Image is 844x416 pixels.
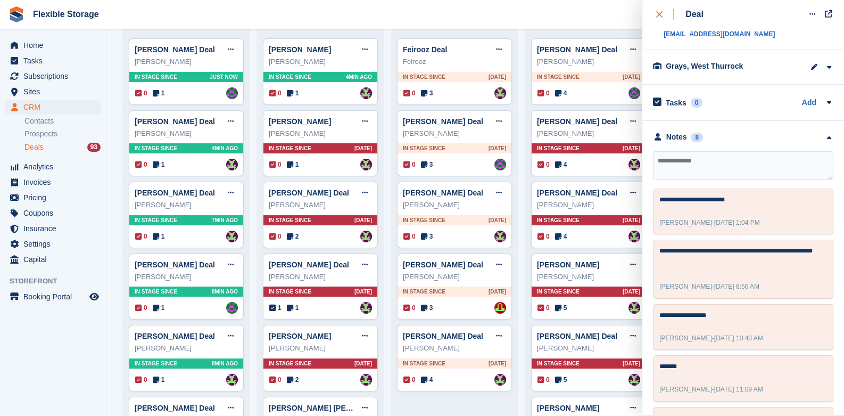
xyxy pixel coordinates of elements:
a: [PERSON_NAME] Deal [537,45,617,54]
div: [PERSON_NAME] [269,272,372,282]
a: [PERSON_NAME] [269,117,331,126]
span: 4 [421,375,433,385]
a: [PERSON_NAME] [PERSON_NAME] Deal [269,404,413,412]
div: [PERSON_NAME] [135,272,238,282]
span: 8MIN AGO [212,288,238,296]
div: [PERSON_NAME] [269,200,372,210]
span: 4 [555,88,567,98]
img: Rachael Fisher [226,374,238,386]
div: Grays, West Thurrock [666,61,772,72]
span: In stage since [403,73,445,81]
span: 0 [537,88,550,98]
a: Flexible Storage [29,5,103,23]
span: Tasks [23,53,87,68]
a: [PERSON_NAME] Deal [403,117,483,126]
img: Rachael Fisher [226,159,238,170]
a: menu [5,100,101,115]
a: David Jones [494,302,506,314]
a: Rachael Fisher [360,87,372,99]
div: - [659,282,759,291]
span: CRM [23,100,87,115]
span: Home [23,38,87,53]
span: 0 [537,160,550,169]
div: [PERSON_NAME] [537,200,640,210]
span: In stage since [135,288,177,296]
span: In stage since [269,360,311,368]
a: [PERSON_NAME] Deal [135,404,215,412]
span: 4MIN AGO [212,144,238,152]
span: [DATE] [489,288,506,296]
span: In stage since [537,288,580,296]
span: 0 [537,303,550,313]
span: [PERSON_NAME] [659,219,712,226]
img: Rachael Fisher [494,87,506,99]
span: [DATE] [489,360,506,368]
div: [PERSON_NAME] [537,56,640,67]
div: [PERSON_NAME] [135,200,238,210]
span: 1 [153,88,165,98]
span: 4MIN AGO [346,73,372,81]
img: Rachael Fisher [360,374,372,386]
a: Rachael Fisher [360,231,372,242]
a: menu [5,221,101,236]
a: menu [5,38,101,53]
span: 0 [135,303,147,313]
span: In stage since [269,288,311,296]
span: 0 [269,375,282,385]
span: Invoices [23,175,87,190]
a: menu [5,236,101,251]
a: Contacts [24,116,101,126]
a: menu [5,289,101,304]
a: Rachael Fisher [494,374,506,386]
span: 7MIN AGO [212,216,238,224]
span: Just now [210,73,238,81]
span: [DATE] [623,144,640,152]
span: 0 [269,88,282,98]
span: 2 [287,375,299,385]
a: [PERSON_NAME] Deal [403,260,483,269]
span: 1 [153,375,165,385]
span: [PERSON_NAME] [659,283,712,290]
span: 5 [555,303,567,313]
span: [DATE] [623,288,640,296]
span: [DATE] [623,216,640,224]
a: [EMAIL_ADDRESS][DOMAIN_NAME] [664,29,791,39]
h2: Tasks [666,98,686,108]
span: [PERSON_NAME] [659,386,712,393]
div: [PERSON_NAME] [269,128,372,139]
img: Rachael Fisher [628,159,640,170]
a: menu [5,206,101,221]
span: 0 [135,375,147,385]
span: In stage since [135,73,177,81]
a: Feirooz Deal [403,45,447,54]
a: menu [5,53,101,68]
div: [PERSON_NAME] [537,128,640,139]
span: In stage since [403,216,445,224]
span: In stage since [269,216,311,224]
span: 0 [403,160,416,169]
span: [DATE] [354,288,372,296]
div: 8 [691,133,703,142]
img: Daniel Douglas [226,302,238,314]
a: Deals 93 [24,142,101,153]
span: Deals [24,142,44,152]
span: [DATE] [354,144,372,152]
div: 93 [87,143,101,152]
a: Daniel Douglas [226,87,238,99]
a: menu [5,252,101,267]
a: Rachael Fisher [628,374,640,386]
span: In stage since [403,144,445,152]
span: 0 [537,232,550,241]
a: [PERSON_NAME] Deal [537,189,617,197]
span: Subscriptions [23,69,87,84]
div: - [659,218,760,227]
div: [PERSON_NAME] [403,343,506,354]
img: Rachael Fisher [360,159,372,170]
span: 3 [421,160,433,169]
img: Rachael Fisher [494,231,506,242]
a: menu [5,190,101,205]
span: [DATE] [623,73,640,81]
